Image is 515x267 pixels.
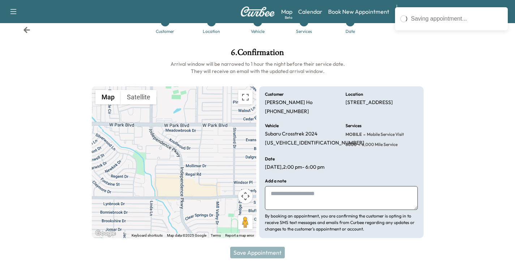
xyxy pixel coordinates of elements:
[265,179,286,183] h6: Add a note
[94,229,117,238] a: Open this area in Google Maps (opens a new window)
[362,131,365,138] span: -
[360,142,398,147] span: 6,000 mile Service
[265,99,313,106] p: [PERSON_NAME] Ho
[167,233,206,237] span: Map data ©2025 Google
[251,29,265,34] div: Vehicle
[265,92,284,96] h6: Customer
[328,7,389,16] a: Book New Appointment
[92,48,424,60] h1: 6 . Confirmation
[238,215,253,229] button: Drag Pegman onto the map to open Street View
[281,7,292,16] a: MapBeta
[95,90,121,104] button: Show street map
[357,141,360,148] span: -
[265,164,325,171] p: [DATE] , 2:00 pm - 6:00 pm
[346,124,361,128] h6: Services
[298,7,322,16] a: Calendar
[265,124,279,128] h6: Vehicle
[211,233,221,237] a: Terms (opens in new tab)
[365,132,404,137] span: Mobile Service Visit
[265,157,275,161] h6: Date
[132,233,163,238] button: Keyboard shortcuts
[346,132,362,137] span: MOBILE
[92,60,424,75] h6: Arrival window will be narrowed to 1 hour the night before their service date. They will receive ...
[265,108,309,115] p: [PHONE_NUMBER]
[346,29,355,34] div: Date
[346,99,393,106] p: [STREET_ADDRESS]
[265,213,418,232] p: By booking an appointment, you are confirming the customer is opting in to receive SMS text messa...
[156,29,174,34] div: Customer
[238,189,253,203] button: Map camera controls
[346,142,357,147] span: 6000
[94,229,117,238] img: Google
[296,29,312,34] div: Services
[265,131,317,137] p: Subaru Crosstrek 2024
[411,14,503,23] div: Saving appointment...
[346,92,363,96] h6: Location
[265,140,364,146] p: [US_VEHICLE_IDENTIFICATION_NUMBER]
[23,26,30,34] div: Back
[240,7,275,17] img: Curbee Logo
[121,90,156,104] button: Show satellite imagery
[238,90,253,104] button: Toggle fullscreen view
[203,29,220,34] div: Location
[225,233,254,237] a: Report a map error
[285,15,292,20] div: Beta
